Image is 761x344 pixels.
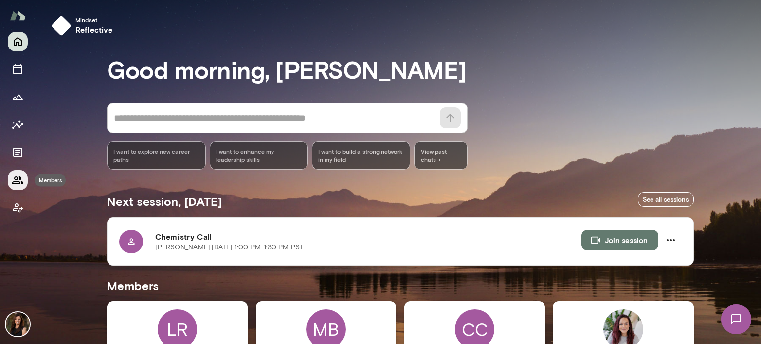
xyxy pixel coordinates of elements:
[312,141,410,170] div: I want to build a strong network in my field
[581,230,658,250] button: Join session
[8,87,28,107] button: Growth Plan
[8,59,28,79] button: Sessions
[107,194,222,209] h5: Next session, [DATE]
[8,170,28,190] button: Members
[216,147,302,163] span: I want to enhance my leadership skills
[638,192,694,207] a: See all sessions
[414,141,468,170] span: View past chats ->
[210,141,308,170] div: I want to enhance my leadership skills
[52,16,71,36] img: mindset
[8,115,28,135] button: Insights
[75,24,113,36] h6: reflective
[107,278,694,294] h5: Members
[48,12,121,40] button: Mindsetreflective
[8,198,28,218] button: Client app
[155,243,304,252] p: [PERSON_NAME] · [DATE] · 1:00 PM-1:30 PM PST
[8,143,28,162] button: Documents
[75,16,113,24] span: Mindset
[10,6,26,25] img: Mento
[113,147,199,163] span: I want to explore new career paths
[8,32,28,51] button: Home
[6,312,30,336] img: Carrie Atkin
[107,55,694,83] h3: Good morning, [PERSON_NAME]
[318,147,404,163] span: I want to build a strong network in my field
[155,231,581,243] h6: Chemistry Call
[107,141,206,170] div: I want to explore new career paths
[35,174,66,187] div: Members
